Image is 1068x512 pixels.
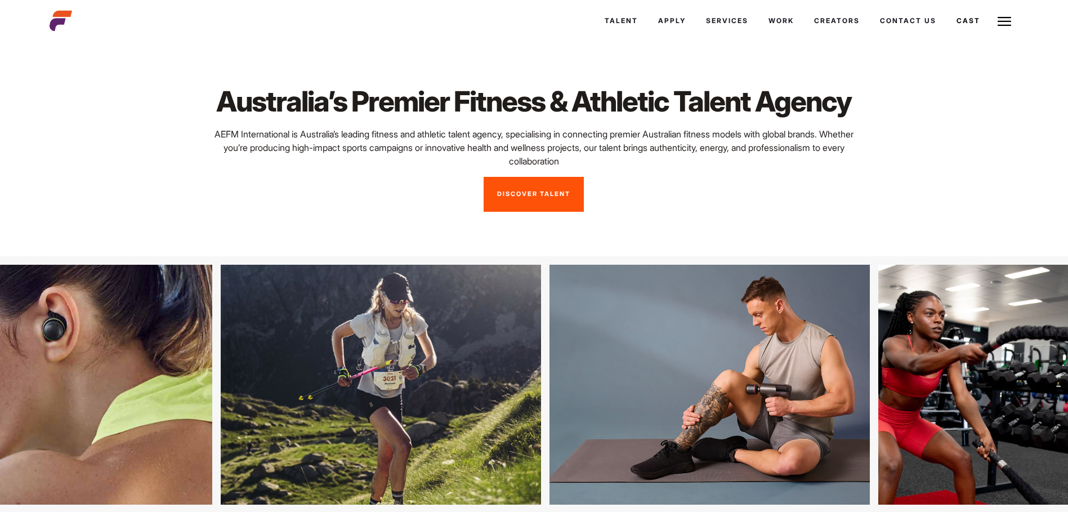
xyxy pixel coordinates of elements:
[998,15,1011,28] img: Burger icon
[595,6,648,36] a: Talent
[50,10,72,32] img: cropped-aefm-brand-fav-22-square.png
[484,177,584,212] a: Discover Talent
[946,6,990,36] a: Cast
[167,265,487,505] img: loiu
[870,6,946,36] a: Contact Us
[804,6,870,36] a: Creators
[213,127,855,168] p: AEFM International is Australia’s leading fitness and athletic talent agency, specialising in con...
[758,6,804,36] a: Work
[648,6,696,36] a: Apply
[696,6,758,36] a: Services
[213,84,855,118] h1: Australia’s Premier Fitness & Athletic Talent Agency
